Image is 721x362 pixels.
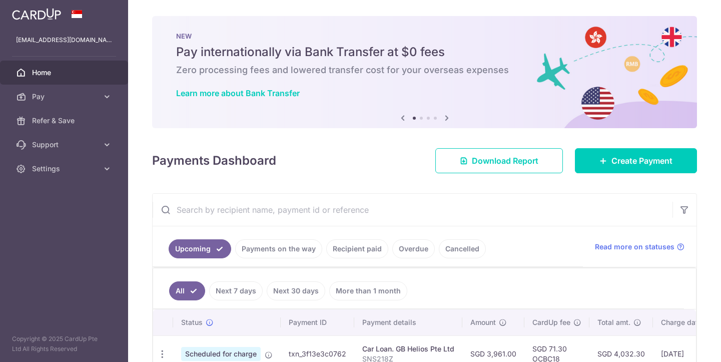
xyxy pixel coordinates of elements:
p: [EMAIL_ADDRESS][DOMAIN_NAME] [16,35,112,45]
th: Payment details [354,309,462,335]
h5: Pay internationally via Bank Transfer at $0 fees [176,44,673,60]
span: Pay [32,92,98,102]
a: Recipient paid [326,239,388,258]
span: Home [32,68,98,78]
a: Overdue [392,239,435,258]
span: Create Payment [611,155,672,167]
span: Scheduled for charge [181,347,261,361]
span: Settings [32,164,98,174]
span: Total amt. [597,317,630,327]
img: CardUp [12,8,61,20]
span: Support [32,140,98,150]
a: Payments on the way [235,239,322,258]
span: Charge date [661,317,702,327]
span: Refer & Save [32,116,98,126]
a: Download Report [435,148,563,173]
a: More than 1 month [329,281,407,300]
iframe: Opens a widget where you can find more information [656,332,711,357]
input: Search by recipient name, payment id or reference [153,194,672,226]
a: Cancelled [439,239,486,258]
a: Read more on statuses [595,242,684,252]
a: Next 30 days [267,281,325,300]
th: Payment ID [281,309,354,335]
span: CardUp fee [532,317,570,327]
a: Next 7 days [209,281,263,300]
span: Status [181,317,203,327]
h4: Payments Dashboard [152,152,276,170]
span: Amount [470,317,496,327]
a: Learn more about Bank Transfer [176,88,300,98]
a: Create Payment [575,148,697,173]
div: Car Loan. GB Helios Pte Ltd [362,344,454,354]
img: Bank transfer banner [152,16,697,128]
span: Read more on statuses [595,242,674,252]
a: Upcoming [169,239,231,258]
span: Download Report [472,155,538,167]
a: All [169,281,205,300]
p: NEW [176,32,673,40]
h6: Zero processing fees and lowered transfer cost for your overseas expenses [176,64,673,76]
